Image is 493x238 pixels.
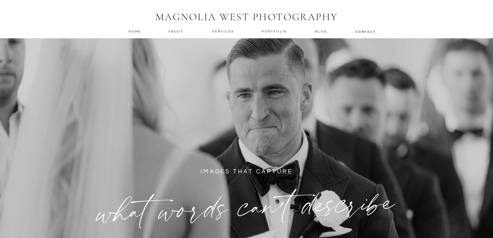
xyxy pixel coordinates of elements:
h1: what words can't describe [89,182,404,228]
h1: MAGNOLIA WEST PHOTOGRAPHY [151,11,342,24]
a: Blog [315,29,329,34]
a: Portfolio [262,29,289,34]
a: services [212,29,235,34]
p: IMAGES THAT CAPTURE [147,167,346,182]
a: about [168,29,185,34]
a: contact [355,29,375,34]
a: home [128,29,141,34]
